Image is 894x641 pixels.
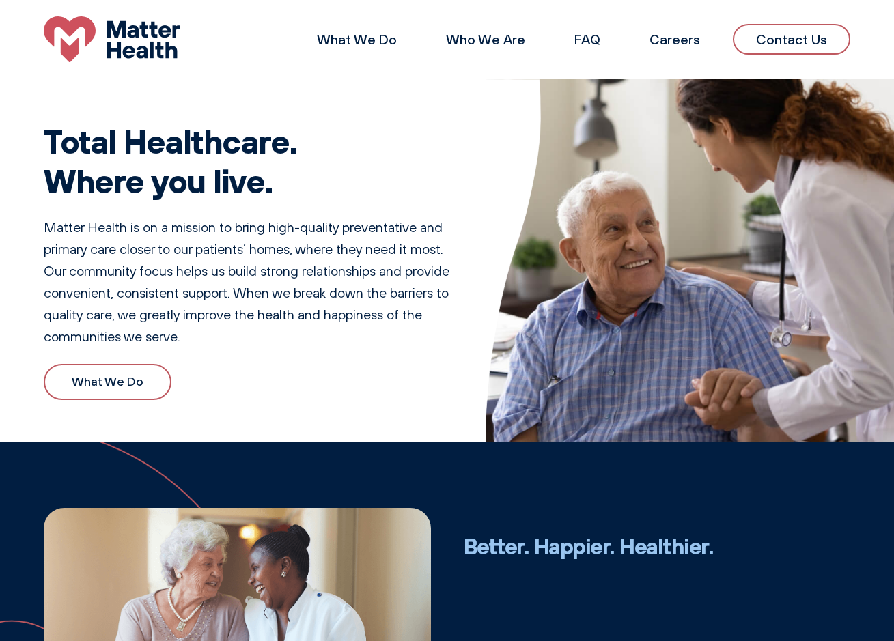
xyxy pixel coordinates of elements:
[317,31,397,48] a: What We Do
[464,533,851,559] h2: Better. Happier. Healthier.
[446,31,525,48] a: Who We Are
[44,364,171,400] a: What We Do
[44,122,453,200] h1: Total Healthcare. Where you live.
[574,31,600,48] a: FAQ
[733,24,850,55] a: Contact Us
[44,216,453,347] p: Matter Health is on a mission to bring high-quality preventative and primary care closer to our p...
[649,31,700,48] a: Careers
